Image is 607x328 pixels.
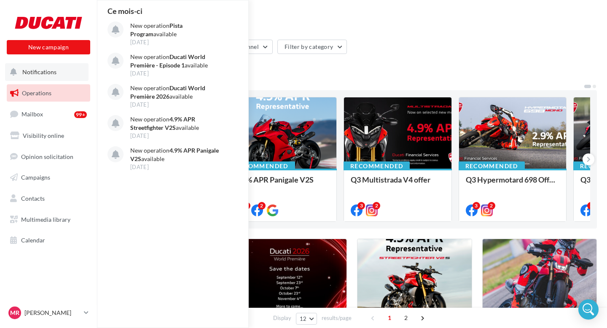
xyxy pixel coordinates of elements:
button: Filter by category [277,40,347,54]
span: 2 [399,311,413,325]
a: MR [PERSON_NAME] [7,305,90,321]
a: Multimedia library [5,211,92,229]
div: Q3 Hypermotard 698 Offer [466,175,560,192]
span: 1 [383,311,396,325]
div: 3 [587,202,595,210]
div: Q3 Multistrada V4 offer [351,175,445,192]
button: Notifications [5,63,89,81]
span: Mailbox [21,110,43,118]
span: Multimedia library [21,216,70,223]
div: 3 [357,202,365,210]
a: Opinion solicitation [5,148,92,166]
a: Calendar [5,231,92,249]
span: MR [10,309,19,317]
span: Contacts [21,195,45,202]
span: Visibility online [23,132,64,139]
div: Open Intercom Messenger [578,299,599,320]
a: Mailbox99+ [5,105,92,123]
div: 2 [258,202,266,210]
div: 3 [473,202,480,210]
button: 12 [296,313,317,325]
span: Opinion solicitation [21,153,73,160]
div: 6 operations recommended by your brand [107,80,583,87]
div: 99+ [74,111,87,118]
div: 4.9% APR Panigale V2S [236,175,330,192]
a: Operations [5,84,92,102]
div: Marketing operations [107,13,597,26]
button: New campaign [7,40,90,54]
a: Visibility online [5,127,92,145]
div: Recommended [344,161,410,171]
div: 2 [373,202,380,210]
div: Recommended [459,161,525,171]
span: Calendar [21,237,45,244]
a: Contacts [5,190,92,207]
div: Recommended [229,161,295,171]
div: 2 [488,202,495,210]
span: Display [273,314,291,322]
span: Notifications [22,68,56,75]
span: 12 [300,315,307,322]
p: [PERSON_NAME] [24,309,81,317]
a: Campaigns [5,169,92,186]
span: Campaigns [21,174,50,181]
span: Operations [22,89,51,97]
span: results/page [322,314,352,322]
